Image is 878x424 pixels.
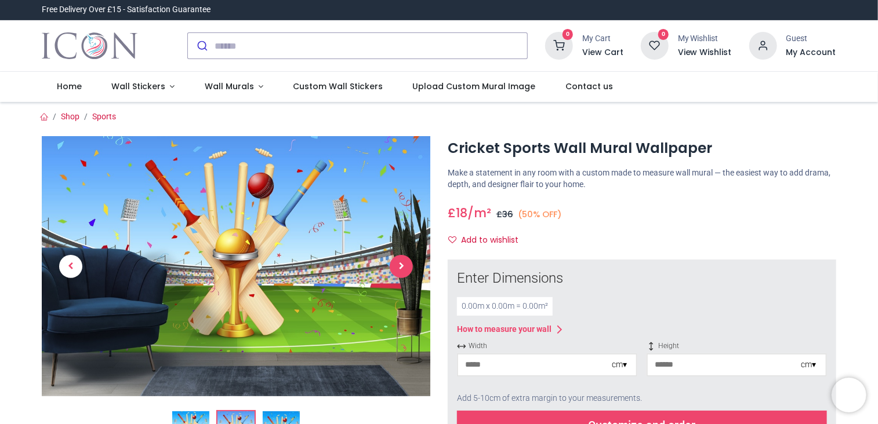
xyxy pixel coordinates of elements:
[582,47,623,59] a: View Cart
[96,72,190,102] a: Wall Stickers
[92,112,116,121] a: Sports
[457,324,552,335] div: How to measure your wall
[496,209,513,220] span: £
[582,33,623,45] div: My Cart
[57,81,82,92] span: Home
[448,138,836,158] h1: Cricket Sports Wall Mural Wallpaper
[188,33,215,59] button: Submit
[372,175,430,357] a: Next
[545,41,573,50] a: 0
[293,81,383,92] span: Custom Wall Stickers
[593,4,836,16] iframe: Customer reviews powered by Trustpilot
[641,41,669,50] a: 0
[59,255,82,278] span: Previous
[457,386,827,411] div: Add 5-10cm of extra margin to your measurements.
[786,47,836,59] a: My Account
[111,81,165,92] span: Wall Stickers
[658,29,669,40] sup: 0
[205,81,254,92] span: Wall Murals
[42,4,211,16] div: Free Delivery Over £15 - Satisfaction Guarantee
[457,269,827,288] div: Enter Dimensions
[786,33,836,45] div: Guest
[42,30,137,62] img: Icon Wall Stickers
[565,81,613,92] span: Contact us
[612,359,627,371] div: cm ▾
[448,236,456,244] i: Add to wishlist
[42,175,100,357] a: Previous
[456,204,467,221] span: 18
[457,341,637,351] span: Width
[448,204,467,221] span: £
[390,255,413,278] span: Next
[448,167,836,190] p: Make a statement in any room with a custom made to measure wall mural — the easiest way to add dr...
[467,204,491,221] span: /m²
[678,33,732,45] div: My Wishlist
[448,231,528,250] button: Add to wishlistAdd to wishlist
[190,72,278,102] a: Wall Murals
[647,341,827,351] span: Height
[457,297,553,316] div: 0.00 m x 0.00 m = 0.00 m²
[518,209,563,221] small: (50% OFF)
[502,209,513,220] span: 36
[413,81,536,92] span: Upload Custom Mural Image
[61,112,79,121] a: Shop
[42,30,137,62] a: Logo of Icon Wall Stickers
[678,47,732,59] a: View Wishlist
[832,378,866,412] iframe: Brevo live chat
[42,136,430,396] img: WS-44870-02
[563,29,574,40] sup: 0
[801,359,817,371] div: cm ▾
